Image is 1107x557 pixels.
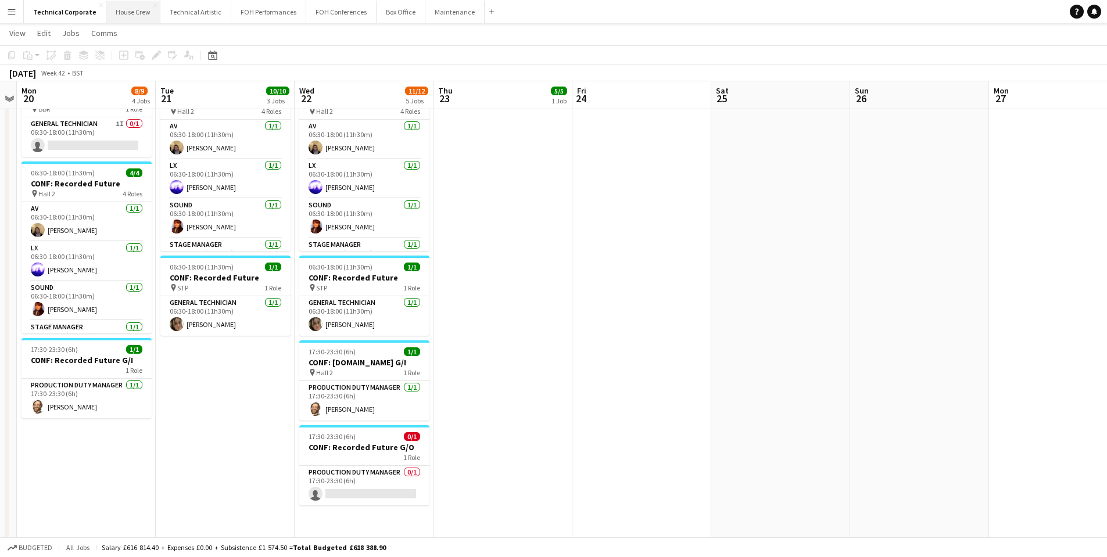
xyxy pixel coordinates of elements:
[64,543,92,552] span: All jobs
[994,85,1009,96] span: Mon
[855,85,869,96] span: Sun
[267,96,289,105] div: 3 Jobs
[309,432,356,441] span: 17:30-23:30 (6h)
[22,161,152,333] app-job-card: 06:30-18:00 (11h30m)4/4CONF: Recorded Future Hall 24 RolesAV1/106:30-18:00 (11h30m)[PERSON_NAME]L...
[131,87,148,95] span: 8/9
[91,28,117,38] span: Comms
[22,338,152,418] app-job-card: 17:30-23:30 (6h)1/1CONF: Recorded Future G/I1 RoleProduction Duty Manager1/117:30-23:30 (6h)[PERS...
[316,283,327,292] span: STP
[22,77,152,157] app-job-card: 06:30-18:00 (11h30m)0/1CONF: Recorded Future BBR1 RoleGeneral Technician1I0/106:30-18:00 (11h30m)
[6,541,54,554] button: Budgeted
[299,340,429,421] app-job-card: 17:30-23:30 (6h)1/1CONF: [DOMAIN_NAME] G/I Hall 21 RoleProduction Duty Manager1/117:30-23:30 (6h)...
[714,92,729,105] span: 25
[9,67,36,79] div: [DATE]
[160,1,231,23] button: Technical Artistic
[403,368,420,377] span: 1 Role
[404,263,420,271] span: 1/1
[405,87,428,95] span: 11/12
[299,425,429,505] app-job-card: 17:30-23:30 (6h)0/1CONF: Recorded Future G/O1 RoleProduction Duty Manager0/117:30-23:30 (6h)
[22,281,152,321] app-card-role: Sound1/106:30-18:00 (11h30m)[PERSON_NAME]
[160,256,291,336] app-job-card: 06:30-18:00 (11h30m)1/1CONF: Recorded Future STP1 RoleGeneral Technician1/106:30-18:00 (11h30m)[P...
[31,168,95,177] span: 06:30-18:00 (11h30m)
[403,453,420,462] span: 1 Role
[309,347,356,356] span: 17:30-23:30 (6h)
[102,543,386,552] div: Salary £616 814.40 + Expenses £0.00 + Subsistence £1 574.50 =
[160,79,291,251] app-job-card: 06:30-18:00 (11h30m)4/4CONF: Recorded Future Hall 24 RolesAV1/106:30-18:00 (11h30m)[PERSON_NAME]L...
[261,107,281,116] span: 4 Roles
[266,87,289,95] span: 10/10
[19,544,52,552] span: Budgeted
[31,345,78,354] span: 17:30-23:30 (6h)
[177,107,194,116] span: Hall 2
[160,272,291,283] h3: CONF: Recorded Future
[299,256,429,336] app-job-card: 06:30-18:00 (11h30m)1/1CONF: Recorded Future STP1 RoleGeneral Technician1/106:30-18:00 (11h30m)[P...
[126,168,142,177] span: 4/4
[9,28,26,38] span: View
[58,26,84,41] a: Jobs
[38,189,55,198] span: Hall 2
[299,381,429,421] app-card-role: Production Duty Manager1/117:30-23:30 (6h)[PERSON_NAME]
[299,79,429,251] div: 06:30-18:00 (11h30m)4/4CONF: Recorded Future Hall 24 RolesAV1/106:30-18:00 (11h30m)[PERSON_NAME]L...
[403,283,420,292] span: 1 Role
[22,321,152,364] app-card-role: Stage Manager1/106:30-18:00 (11h30m)
[264,283,281,292] span: 1 Role
[404,347,420,356] span: 1/1
[160,199,291,238] app-card-role: Sound1/106:30-18:00 (11h30m)[PERSON_NAME]
[577,85,586,96] span: Fri
[22,242,152,281] app-card-role: LX1/106:30-18:00 (11h30m)[PERSON_NAME]
[299,296,429,336] app-card-role: General Technician1/106:30-18:00 (11h30m)[PERSON_NAME]
[306,1,377,23] button: FOH Conferences
[159,92,174,105] span: 21
[293,543,386,552] span: Total Budgeted £618 388.90
[551,96,567,105] div: 1 Job
[22,117,152,157] app-card-role: General Technician1I0/106:30-18:00 (11h30m)
[177,283,188,292] span: STP
[992,92,1009,105] span: 27
[22,379,152,418] app-card-role: Production Duty Manager1/117:30-23:30 (6h)[PERSON_NAME]
[160,159,291,199] app-card-role: LX1/106:30-18:00 (11h30m)[PERSON_NAME]
[299,199,429,238] app-card-role: Sound1/106:30-18:00 (11h30m)[PERSON_NAME]
[299,85,314,96] span: Wed
[106,1,160,23] button: House Crew
[22,355,152,365] h3: CONF: Recorded Future G/I
[132,96,150,105] div: 4 Jobs
[72,69,84,77] div: BST
[316,107,333,116] span: Hall 2
[265,263,281,271] span: 1/1
[160,85,174,96] span: Tue
[231,1,306,23] button: FOH Performances
[298,92,314,105] span: 22
[22,178,152,189] h3: CONF: Recorded Future
[299,159,429,199] app-card-role: LX1/106:30-18:00 (11h30m)[PERSON_NAME]
[87,26,122,41] a: Comms
[160,296,291,336] app-card-role: General Technician1/106:30-18:00 (11h30m)[PERSON_NAME]
[22,202,152,242] app-card-role: AV1/106:30-18:00 (11h30m)[PERSON_NAME]
[5,26,30,41] a: View
[404,432,420,441] span: 0/1
[126,366,142,375] span: 1 Role
[22,85,37,96] span: Mon
[309,263,372,271] span: 06:30-18:00 (11h30m)
[377,1,425,23] button: Box Office
[160,238,291,281] app-card-role: Stage Manager1/106:30-18:00 (11h30m)
[126,345,142,354] span: 1/1
[299,442,429,452] h3: CONF: Recorded Future G/O
[62,28,80,38] span: Jobs
[299,357,429,368] h3: CONF: [DOMAIN_NAME] G/I
[37,28,51,38] span: Edit
[299,120,429,159] app-card-role: AV1/106:30-18:00 (11h30m)[PERSON_NAME]
[316,368,333,377] span: Hall 2
[170,263,234,271] span: 06:30-18:00 (11h30m)
[123,189,142,198] span: 4 Roles
[24,1,106,23] button: Technical Corporate
[425,1,485,23] button: Maintenance
[33,26,55,41] a: Edit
